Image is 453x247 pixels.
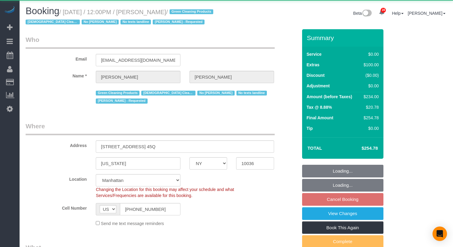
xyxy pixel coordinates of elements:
label: Amount (before Taxes) [307,94,352,100]
input: Zip Code [236,157,274,170]
legend: Who [26,35,275,49]
a: View Changes [302,207,383,220]
label: Service [307,51,322,57]
input: First Name [96,71,180,83]
div: $0.00 [361,83,379,89]
div: $0.00 [361,125,379,131]
label: Location [21,174,91,182]
h3: Summary [307,34,380,41]
div: $254.78 [361,115,379,121]
span: Booking [26,6,59,16]
div: $234.00 [361,94,379,100]
a: Beta [353,11,372,16]
label: Extras [307,62,320,68]
a: Help [392,11,404,16]
a: 28 [376,6,388,19]
a: Book This Again [302,221,383,234]
label: Discount [307,72,325,78]
input: Cell Number [120,203,180,215]
label: Name * [21,71,91,79]
label: Address [21,140,91,149]
img: Automaid Logo [4,6,16,14]
span: Green Cleaning Products [96,91,139,95]
label: Cell Number [21,203,91,211]
span: No texts landline [120,20,151,24]
span: [DEMOGRAPHIC_DATA] Cleaner - Requested [141,91,195,95]
span: No [PERSON_NAME] [82,20,119,24]
div: $20.78 [361,104,379,110]
strong: Total [308,145,322,151]
a: [PERSON_NAME] [408,11,445,16]
span: Changing the Location for this booking may affect your schedule and what Services/Frequencies are... [96,187,234,198]
span: [PERSON_NAME] - Requested [153,20,204,24]
div: Open Intercom Messenger [433,227,447,241]
div: $100.00 [361,62,379,68]
span: [DEMOGRAPHIC_DATA] Cleaner - Requested [26,20,80,24]
span: Send me text message reminders [101,221,164,226]
label: Tip [307,125,313,131]
legend: Where [26,122,275,135]
img: New interface [362,10,372,17]
label: Email [21,54,91,62]
span: No [PERSON_NAME] [197,91,234,95]
label: Tax @ 8.88% [307,104,332,110]
label: Adjustment [307,83,330,89]
span: No texts landline [236,91,267,95]
small: / [DATE] / 12:00PM / [PERSON_NAME] [26,9,215,26]
input: Last Name [189,71,274,83]
input: City [96,157,180,170]
div: ($0.00) [361,72,379,78]
input: Email [96,54,180,66]
span: 28 [381,8,386,13]
h4: $254.78 [343,146,378,151]
label: Final Amount [307,115,333,121]
div: $0.00 [361,51,379,57]
span: Green Cleaning Products [170,9,213,14]
span: [PERSON_NAME] - Requested [96,98,147,103]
